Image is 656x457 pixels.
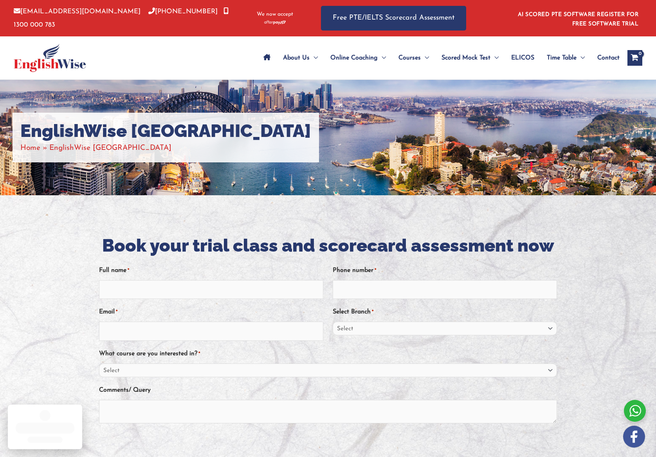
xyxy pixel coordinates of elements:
span: Menu Toggle [577,44,585,72]
a: Home [20,144,40,152]
label: Full name [99,264,129,277]
h2: Book your trial class and scorecard assessment now [99,234,557,257]
img: cropped-ew-logo [14,44,86,72]
span: Online Coaching [330,44,378,72]
a: AI SCORED PTE SOFTWARE REGISTER FOR FREE SOFTWARE TRIAL [518,12,639,27]
label: Select Branch [333,306,373,318]
label: Email [99,306,117,318]
img: white-facebook.png [623,426,645,448]
a: About UsMenu Toggle [277,44,324,72]
label: Phone number [333,264,376,277]
span: Scored Mock Test [442,44,490,72]
a: Online CoachingMenu Toggle [324,44,392,72]
span: EnglishWise [GEOGRAPHIC_DATA] [49,144,171,152]
span: Time Table [547,44,577,72]
span: Menu Toggle [490,44,499,72]
label: What course are you interested in? [99,347,200,360]
span: About Us [283,44,310,72]
nav: Site Navigation: Main Menu [257,44,620,72]
a: [PHONE_NUMBER] [148,8,218,15]
h1: EnglishWise [GEOGRAPHIC_DATA] [20,121,311,142]
a: View Shopping Cart, empty [627,50,642,66]
a: Time TableMenu Toggle [541,44,591,72]
a: [EMAIL_ADDRESS][DOMAIN_NAME] [14,8,141,15]
span: Menu Toggle [378,44,386,72]
span: ELICOS [511,44,534,72]
span: Courses [398,44,421,72]
nav: Breadcrumbs [20,142,311,155]
span: We now accept [257,11,293,18]
a: CoursesMenu Toggle [392,44,435,72]
a: 1300 000 783 [14,8,229,28]
img: Afterpay-Logo [264,20,286,25]
a: Free PTE/IELTS Scorecard Assessment [321,6,466,31]
span: Contact [597,44,620,72]
a: ELICOS [505,44,541,72]
a: Contact [591,44,620,72]
span: Menu Toggle [310,44,318,72]
span: Menu Toggle [421,44,429,72]
a: Scored Mock TestMenu Toggle [435,44,505,72]
aside: Header Widget 1 [513,5,642,31]
label: Comments/ Query [99,384,151,397]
